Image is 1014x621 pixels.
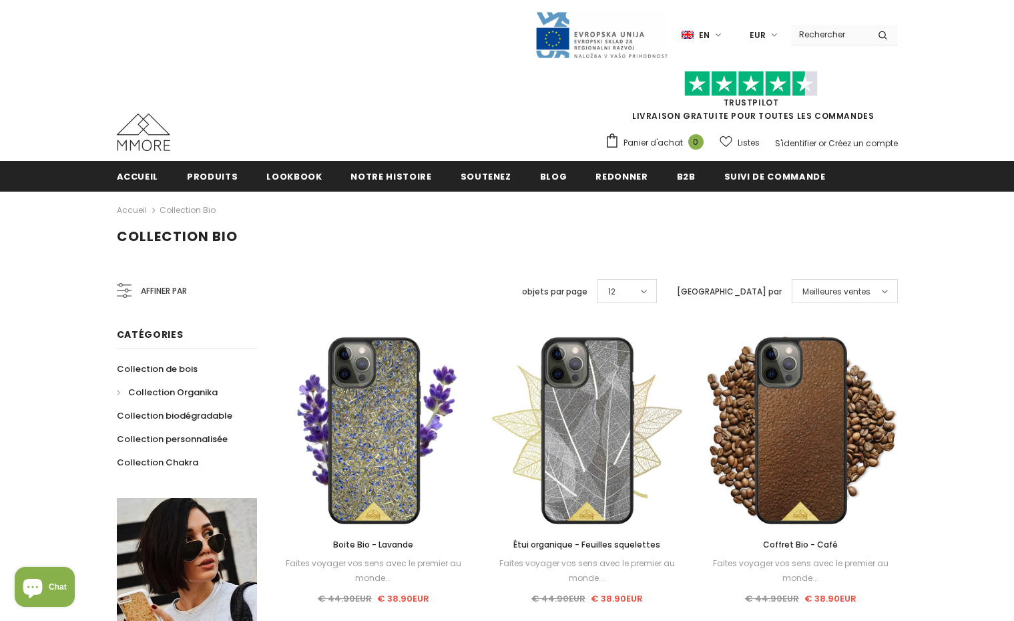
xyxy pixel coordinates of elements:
[535,29,668,40] a: Javni Razpis
[277,538,471,552] a: Boite Bio - Lavande
[540,170,567,183] span: Blog
[318,592,372,605] span: € 44.90EUR
[623,136,683,150] span: Panier d'achat
[187,170,238,183] span: Produits
[828,138,898,149] a: Créez un compte
[490,538,684,552] a: Étui organique - Feuilles squelettes
[738,136,760,150] span: Listes
[775,138,816,149] a: S'identifier
[704,556,897,586] div: Faites voyager vos sens avec le premier au monde...
[377,592,429,605] span: € 38.90EUR
[266,170,322,183] span: Lookbook
[677,285,782,298] label: [GEOGRAPHIC_DATA] par
[535,11,668,59] img: Javni Razpis
[763,539,838,550] span: Coffret Bio - Café
[804,592,856,605] span: € 38.90EUR
[117,357,198,381] a: Collection de bois
[605,133,710,153] a: Panier d'achat 0
[117,328,184,341] span: Catégories
[117,427,228,451] a: Collection personnalisée
[677,161,696,191] a: B2B
[187,161,238,191] a: Produits
[117,363,198,375] span: Collection de bois
[117,409,232,422] span: Collection biodégradable
[117,404,232,427] a: Collection biodégradable
[682,29,694,41] img: i-lang-1.png
[117,381,218,404] a: Collection Organika
[117,114,170,151] img: Cas MMORE
[117,433,228,445] span: Collection personnalisée
[818,138,826,149] span: or
[699,29,710,42] span: en
[141,284,187,298] span: Affiner par
[684,71,818,97] img: Faites confiance aux étoiles pilotes
[11,567,79,610] inbox-online-store-chat: Shopify online store chat
[605,77,898,122] span: LIVRAISON GRATUITE POUR TOUTES LES COMMANDES
[117,451,198,474] a: Collection Chakra
[745,592,799,605] span: € 44.90EUR
[531,592,585,605] span: € 44.90EUR
[128,386,218,399] span: Collection Organika
[117,227,238,246] span: Collection Bio
[350,170,431,183] span: Notre histoire
[277,556,471,586] div: Faites voyager vos sens avec le premier au monde...
[591,592,643,605] span: € 38.90EUR
[540,161,567,191] a: Blog
[117,170,159,183] span: Accueil
[595,161,648,191] a: Redonner
[461,170,511,183] span: soutenez
[461,161,511,191] a: soutenez
[333,539,413,550] span: Boite Bio - Lavande
[791,25,868,44] input: Search Site
[266,161,322,191] a: Lookbook
[350,161,431,191] a: Notre histoire
[802,285,870,298] span: Meilleures ventes
[724,170,826,183] span: Suivi de commande
[513,539,660,550] span: Étui organique - Feuilles squelettes
[595,170,648,183] span: Redonner
[704,538,897,552] a: Coffret Bio - Café
[117,456,198,469] span: Collection Chakra
[750,29,766,42] span: EUR
[608,285,615,298] span: 12
[490,556,684,586] div: Faites voyager vos sens avec le premier au monde...
[724,161,826,191] a: Suivi de commande
[117,161,159,191] a: Accueil
[688,134,704,150] span: 0
[160,204,216,216] a: Collection Bio
[724,97,779,108] a: TrustPilot
[677,170,696,183] span: B2B
[720,131,760,154] a: Listes
[522,285,587,298] label: objets par page
[117,202,147,218] a: Accueil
